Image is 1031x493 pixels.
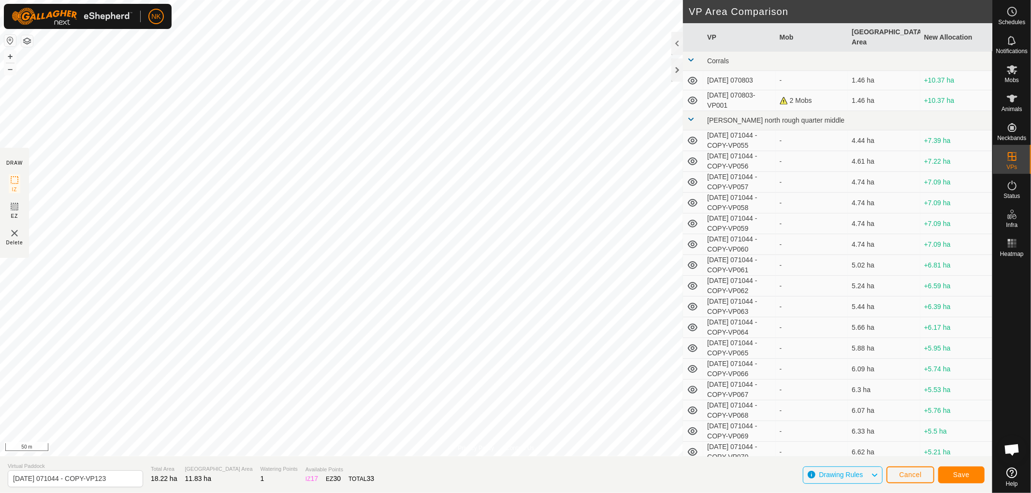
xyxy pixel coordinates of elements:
[993,464,1031,491] a: Help
[21,35,33,47] button: Map Layers
[780,302,844,312] div: -
[1006,222,1017,228] span: Infra
[848,442,920,463] td: 6.62 ha
[185,475,212,482] span: 11.83 ha
[780,343,844,353] div: -
[920,172,992,193] td: +7.09 ha
[703,213,775,234] td: [DATE] 071044 - COPY-VP059
[703,172,775,193] td: [DATE] 071044 - COPY-VP057
[938,466,985,483] button: Save
[261,465,298,473] span: Watering Points
[305,474,318,484] div: IZ
[886,466,934,483] button: Cancel
[780,96,844,106] div: 2 Mobs
[920,90,992,111] td: +10.37 ha
[703,130,775,151] td: [DATE] 071044 - COPY-VP055
[703,276,775,296] td: [DATE] 071044 - COPY-VP062
[920,400,992,421] td: +5.76 ha
[4,51,16,62] button: +
[703,23,775,52] th: VP
[780,385,844,395] div: -
[780,426,844,437] div: -
[151,12,160,22] span: NK
[703,442,775,463] td: [DATE] 071044 - COPY-VP070
[8,462,143,470] span: Virtual Paddock
[703,193,775,213] td: [DATE] 071044 - COPY-VP058
[848,213,920,234] td: 4.74 ha
[776,23,848,52] th: Mob
[1000,251,1024,257] span: Heatmap
[703,71,775,90] td: [DATE] 070803
[920,255,992,276] td: +6.81 ha
[848,317,920,338] td: 5.66 ha
[998,19,1025,25] span: Schedules
[780,75,844,85] div: -
[997,135,1026,141] span: Neckbands
[780,136,844,146] div: -
[703,380,775,400] td: [DATE] 071044 - COPY-VP067
[920,71,992,90] td: +10.37 ha
[819,471,863,479] span: Drawing Rules
[780,219,844,229] div: -
[848,193,920,213] td: 4.74 ha
[920,338,992,359] td: +5.95 ha
[920,151,992,172] td: +7.22 ha
[848,71,920,90] td: 1.46 ha
[334,475,341,482] span: 30
[4,35,16,46] button: Reset Map
[920,442,992,463] td: +5.21 ha
[998,435,1027,464] a: Open chat
[6,239,23,246] span: Delete
[367,475,375,482] span: 33
[920,276,992,296] td: +6.59 ha
[458,444,494,452] a: Privacy Policy
[780,406,844,416] div: -
[349,474,374,484] div: TOTAL
[1006,164,1017,170] span: VPs
[703,359,775,380] td: [DATE] 071044 - COPY-VP066
[848,359,920,380] td: 6.09 ha
[1003,193,1020,199] span: Status
[848,421,920,442] td: 6.33 ha
[1006,481,1018,487] span: Help
[703,421,775,442] td: [DATE] 071044 - COPY-VP069
[506,444,534,452] a: Contact Us
[6,159,23,167] div: DRAW
[848,172,920,193] td: 4.74 ha
[151,465,177,473] span: Total Area
[780,364,844,374] div: -
[11,212,18,220] span: EZ
[920,380,992,400] td: +5.53 ha
[848,380,920,400] td: 6.3 ha
[12,8,132,25] img: Gallagher Logo
[920,296,992,317] td: +6.39 ha
[848,400,920,421] td: 6.07 ha
[920,317,992,338] td: +6.17 ha
[703,234,775,255] td: [DATE] 071044 - COPY-VP060
[12,186,17,193] span: IZ
[703,400,775,421] td: [DATE] 071044 - COPY-VP068
[920,130,992,151] td: +7.39 ha
[780,260,844,270] div: -
[703,296,775,317] td: [DATE] 071044 - COPY-VP063
[780,177,844,187] div: -
[848,90,920,111] td: 1.46 ha
[848,23,920,52] th: [GEOGRAPHIC_DATA] Area
[703,90,775,111] td: [DATE] 070803-VP001
[305,465,374,474] span: Available Points
[261,475,264,482] span: 1
[185,465,253,473] span: [GEOGRAPHIC_DATA] Area
[848,130,920,151] td: 4.44 ha
[703,255,775,276] td: [DATE] 071044 - COPY-VP061
[707,57,729,65] span: Corrals
[899,471,922,479] span: Cancel
[848,276,920,296] td: 5.24 ha
[848,338,920,359] td: 5.88 ha
[1002,106,1022,112] span: Animals
[780,156,844,167] div: -
[920,23,992,52] th: New Allocation
[703,317,775,338] td: [DATE] 071044 - COPY-VP064
[311,475,319,482] span: 17
[689,6,992,17] h2: VP Area Comparison
[780,323,844,333] div: -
